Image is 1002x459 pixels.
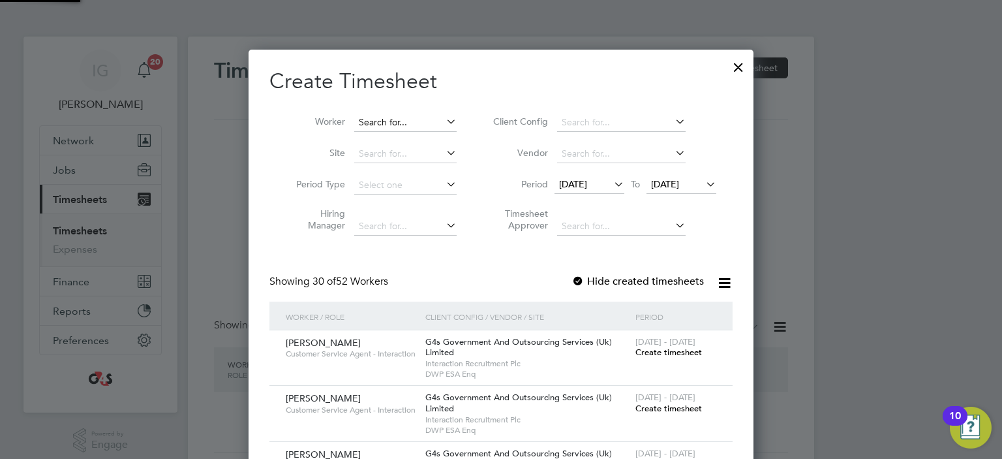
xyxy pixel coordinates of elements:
[425,392,612,414] span: G4s Government And Outsourcing Services (Uk) Limited
[489,116,548,127] label: Client Config
[632,302,720,332] div: Period
[286,147,345,159] label: Site
[949,416,961,433] div: 10
[489,147,548,159] label: Vendor
[557,145,686,163] input: Search for...
[354,145,457,163] input: Search for...
[354,176,457,195] input: Select one
[559,178,587,190] span: [DATE]
[425,336,612,358] span: G4s Government And Outsourcing Services (Uk) Limited
[286,208,345,231] label: Hiring Manager
[286,178,345,190] label: Period Type
[557,114,686,132] input: Search for...
[282,302,422,332] div: Worker / Role
[489,178,548,190] label: Period
[269,68,733,95] h2: Create Timesheet
[635,347,702,358] span: Create timesheet
[651,178,679,190] span: [DATE]
[635,403,702,414] span: Create timesheet
[425,425,629,435] span: DWP ESA Enq
[557,217,686,236] input: Search for...
[269,275,391,289] div: Showing
[489,208,548,231] label: Timesheet Approver
[286,116,345,127] label: Worker
[425,369,629,379] span: DWP ESA Enq
[354,114,457,132] input: Search for...
[627,176,644,193] span: To
[571,275,704,288] label: Hide created timesheets
[635,448,695,459] span: [DATE] - [DATE]
[286,405,416,415] span: Customer Service Agent - Interaction
[635,336,695,347] span: [DATE] - [DATE]
[312,275,336,288] span: 30 of
[286,349,416,359] span: Customer Service Agent - Interaction
[312,275,388,288] span: 52 Workers
[635,392,695,403] span: [DATE] - [DATE]
[286,392,361,404] span: [PERSON_NAME]
[425,358,629,369] span: Interaction Recruitment Plc
[354,217,457,236] input: Search for...
[425,415,629,425] span: Interaction Recruitment Plc
[286,337,361,349] span: [PERSON_NAME]
[422,302,632,332] div: Client Config / Vendor / Site
[950,407,992,449] button: Open Resource Center, 10 new notifications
